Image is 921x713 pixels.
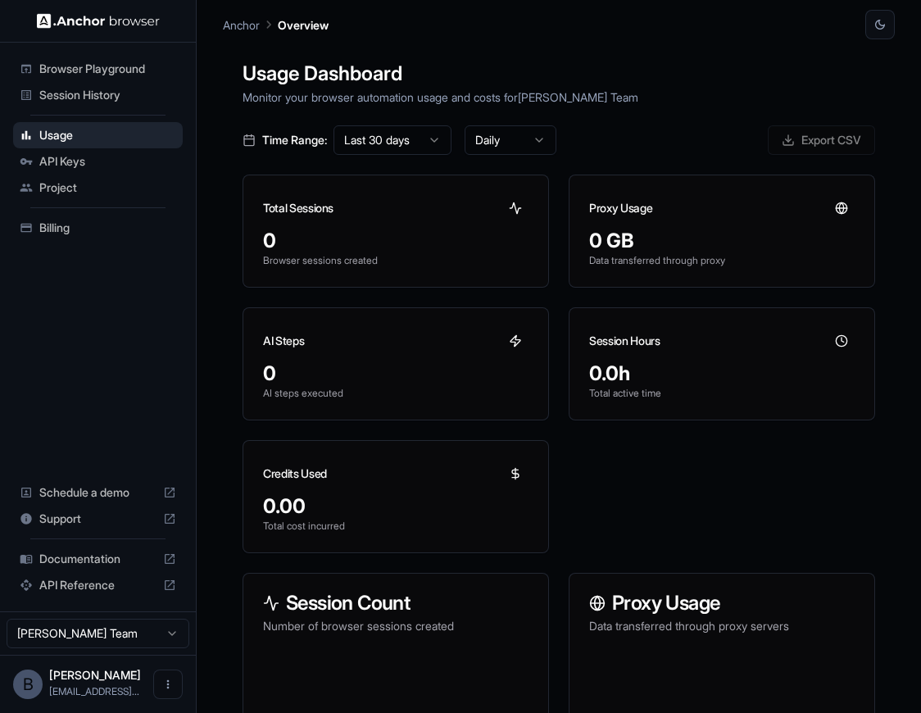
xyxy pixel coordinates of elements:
div: 0.0h [589,361,855,387]
span: Billing [39,220,176,236]
span: briat594@gmail.com [49,685,139,697]
span: Bria Taylor [49,668,141,682]
p: Data transferred through proxy [589,254,855,267]
h3: Credits Used [263,465,327,482]
span: Documentation [39,551,157,567]
span: Schedule a demo [39,484,157,501]
img: Anchor Logo [37,13,160,29]
h3: Session Hours [589,333,660,349]
div: Support [13,506,183,532]
div: B [13,670,43,699]
div: Billing [13,215,183,241]
span: Support [39,511,157,527]
div: 0.00 [263,493,529,520]
div: Project [13,175,183,201]
div: Documentation [13,546,183,572]
p: Anchor [223,16,260,34]
span: API Reference [39,577,157,593]
h3: AI Steps [263,333,304,349]
p: Overview [278,16,329,34]
p: Number of browser sessions created [263,618,529,634]
p: Total cost incurred [263,520,529,533]
p: Browser sessions created [263,254,529,267]
h3: Total Sessions [263,200,333,216]
p: Total active time [589,387,855,400]
span: API Keys [39,153,176,170]
div: API Keys [13,148,183,175]
div: Session History [13,82,183,108]
span: Time Range: [262,132,327,148]
div: API Reference [13,572,183,598]
nav: breadcrumb [223,16,329,34]
div: Schedule a demo [13,479,183,506]
h1: Usage Dashboard [243,59,875,89]
button: Open menu [153,670,183,699]
div: 0 [263,228,529,254]
span: Session History [39,87,176,103]
p: AI steps executed [263,387,529,400]
h3: Proxy Usage [589,200,652,216]
h3: Proxy Usage [589,593,855,613]
span: Project [39,179,176,196]
span: Browser Playground [39,61,176,77]
h3: Session Count [263,593,529,613]
div: 0 GB [589,228,855,254]
div: 0 [263,361,529,387]
div: Usage [13,122,183,148]
p: Monitor your browser automation usage and costs for [PERSON_NAME] Team [243,89,875,106]
span: Usage [39,127,176,143]
p: Data transferred through proxy servers [589,618,855,634]
div: Browser Playground [13,56,183,82]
